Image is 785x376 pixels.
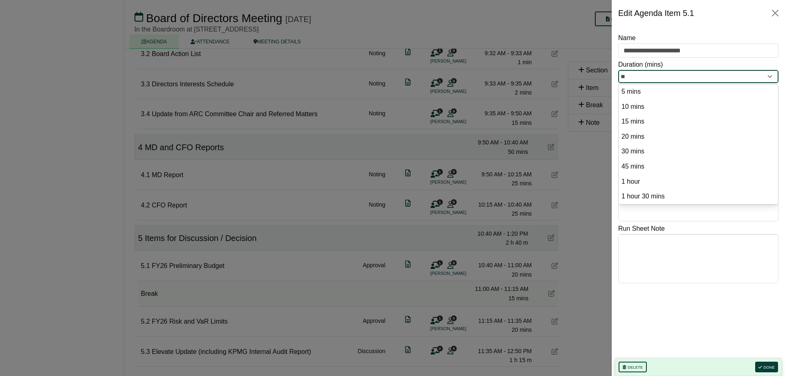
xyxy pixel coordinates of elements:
div: Edit Agenda Item 5.1 [618,7,694,20]
li: 45 [619,159,778,174]
button: Done [755,362,778,372]
li: 30 [619,144,778,159]
li: 60 [619,174,778,189]
label: Duration (mins) [618,59,663,70]
option: 30 mins [621,146,776,157]
option: 20 mins [621,131,776,142]
li: 90 [619,189,778,204]
option: 1 hour [621,176,776,187]
option: 1 hour 30 mins [621,191,776,202]
option: 45 mins [621,161,776,172]
button: Close [769,7,782,20]
option: 15 mins [621,116,776,127]
button: Delete [619,362,647,372]
option: 10 mins [621,101,776,113]
label: Name [618,33,636,43]
li: 5 [619,84,778,99]
label: Run Sheet Note [618,223,665,234]
li: 10 [619,99,778,115]
li: 15 [619,114,778,129]
option: 5 mins [621,86,776,97]
li: 20 [619,129,778,144]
